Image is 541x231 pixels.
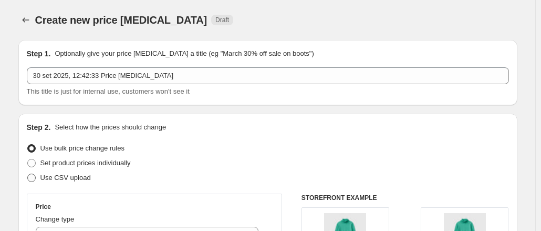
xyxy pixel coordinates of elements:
[36,203,51,211] h3: Price
[27,87,190,95] span: This title is just for internal use, customers won't see it
[215,16,229,24] span: Draft
[40,174,91,182] span: Use CSV upload
[36,215,75,223] span: Change type
[18,13,33,27] button: Price change jobs
[27,48,51,59] h2: Step 1.
[27,122,51,133] h2: Step 2.
[35,14,207,26] span: Create new price [MEDICAL_DATA]
[55,122,166,133] p: Select how the prices should change
[55,48,314,59] p: Optionally give your price [MEDICAL_DATA] a title (eg "March 30% off sale on boots")
[40,144,124,152] span: Use bulk price change rules
[27,67,509,84] input: 30% off holiday sale
[301,194,509,202] h6: STOREFRONT EXAMPLE
[40,159,131,167] span: Set product prices individually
